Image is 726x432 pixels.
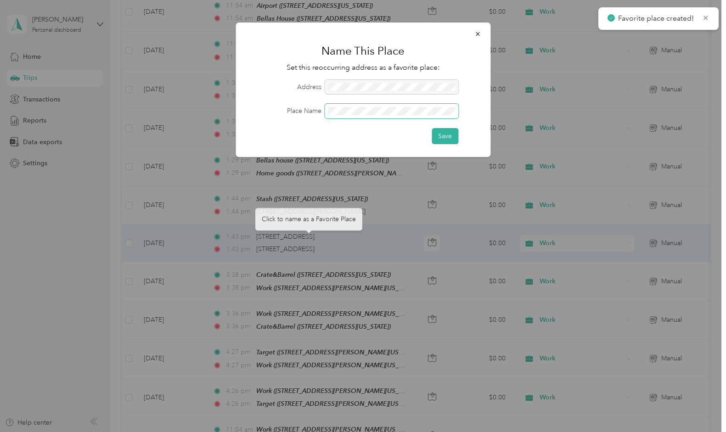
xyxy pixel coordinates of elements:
p: Favorite place created! [618,13,696,24]
label: Address [248,82,321,92]
div: Click to name as a Favorite Place [255,208,362,230]
iframe: Everlance-gr Chat Button Frame [675,381,726,432]
button: Save [432,128,458,144]
p: Set this reoccurring address as a favorite place: [248,62,478,73]
label: Place Name [248,106,321,116]
h1: Name This Place [248,40,478,62]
